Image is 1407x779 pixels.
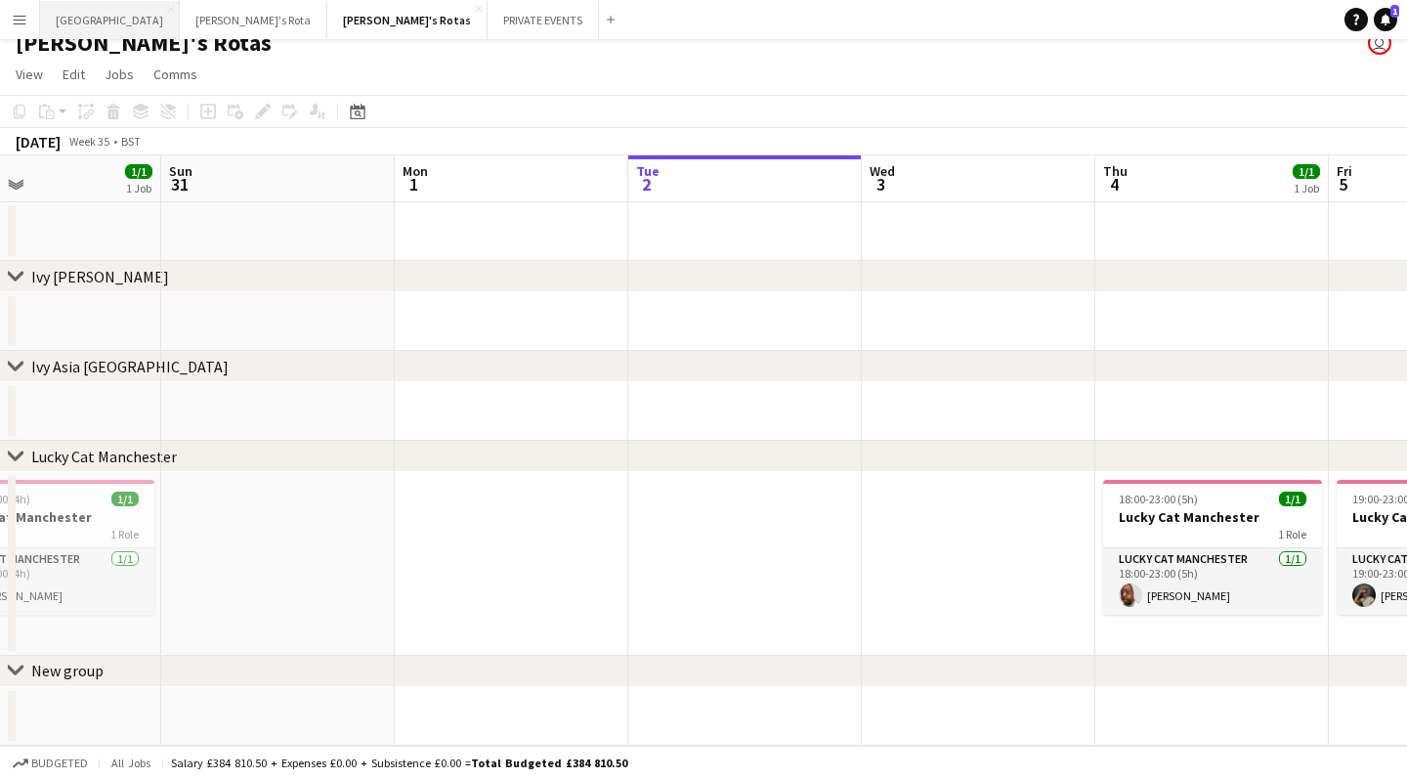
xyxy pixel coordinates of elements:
span: 1 [1390,5,1399,18]
div: 1 Job [1294,181,1319,195]
span: Jobs [105,65,134,83]
button: [PERSON_NAME]'s Rotas [327,1,488,39]
a: View [8,62,51,87]
span: Comms [153,65,197,83]
span: 4 [1100,173,1128,195]
span: View [16,65,43,83]
div: BST [121,134,141,149]
app-job-card: 18:00-23:00 (5h)1/1Lucky Cat Manchester1 RoleLucky Cat Manchester1/118:00-23:00 (5h)[PERSON_NAME] [1103,480,1322,615]
h3: Lucky Cat Manchester [1103,508,1322,526]
span: 1/1 [1293,164,1320,179]
a: Edit [55,62,93,87]
button: Budgeted [10,753,91,774]
span: Wed [870,162,895,180]
span: 5 [1334,173,1352,195]
a: 1 [1374,8,1397,31]
span: 18:00-23:00 (5h) [1119,492,1198,506]
span: 1/1 [111,492,139,506]
span: 3 [867,173,895,195]
app-card-role: Lucky Cat Manchester1/118:00-23:00 (5h)[PERSON_NAME] [1103,548,1322,615]
div: Salary £384 810.50 + Expenses £0.00 + Subsistence £0.00 = [171,756,627,770]
button: PRIVATE EVENTS [488,1,599,39]
span: 1 [400,173,428,195]
span: Tue [636,162,660,180]
div: New group [31,661,104,680]
span: 1 Role [110,527,139,541]
div: 1 Job [126,181,151,195]
span: Budgeted [31,757,88,770]
span: 1/1 [125,164,152,179]
span: 1/1 [1279,492,1306,506]
span: Edit [63,65,85,83]
a: Jobs [97,62,142,87]
h1: [PERSON_NAME]'s Rotas [16,28,272,58]
div: [DATE] [16,132,61,151]
button: [PERSON_NAME]'s Rota [180,1,327,39]
div: Ivy Asia [GEOGRAPHIC_DATA] [31,357,229,376]
span: All jobs [107,756,154,770]
a: Comms [146,62,205,87]
span: 2 [633,173,660,195]
span: 31 [166,173,192,195]
div: Lucky Cat Manchester [31,447,177,466]
span: Fri [1337,162,1352,180]
span: Total Budgeted £384 810.50 [471,756,627,770]
app-user-avatar: Katie Farrow [1368,31,1391,55]
span: 1 Role [1278,527,1306,541]
span: Week 35 [64,134,113,149]
button: [GEOGRAPHIC_DATA] [40,1,180,39]
span: Thu [1103,162,1128,180]
div: Ivy [PERSON_NAME] [31,267,169,286]
span: Sun [169,162,192,180]
span: Mon [403,162,428,180]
